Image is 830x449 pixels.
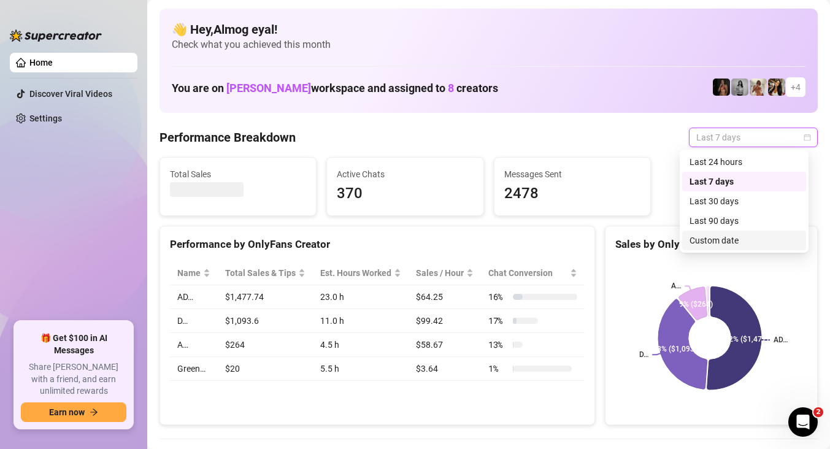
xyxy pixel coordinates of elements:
td: 23.0 h [313,285,409,309]
h1: You are on workspace and assigned to creators [172,82,498,95]
div: Last 7 days [690,175,799,188]
text: A… [671,282,681,291]
td: $20 [218,357,313,381]
div: Last 30 days [690,194,799,208]
th: Chat Conversion [481,261,585,285]
div: Last 30 days [682,191,806,211]
span: arrow-right [90,408,98,416]
span: 13 % [488,338,508,351]
span: 2478 [504,182,640,205]
span: Earn now [49,407,85,417]
span: 1 % [488,362,508,375]
td: D… [170,309,218,333]
img: logo-BBDzfeDw.svg [10,29,102,42]
div: Sales by OnlyFans Creator [615,236,807,253]
td: $1,093.6 [218,309,313,333]
img: D [713,79,730,96]
td: $264 [218,333,313,357]
th: Sales / Hour [409,261,481,285]
td: $1,477.74 [218,285,313,309]
div: Last 24 hours [682,152,806,172]
td: 4.5 h [313,333,409,357]
a: Home [29,58,53,67]
div: Performance by OnlyFans Creator [170,236,585,253]
td: AD… [170,285,218,309]
span: 8 [448,82,454,94]
a: Discover Viral Videos [29,89,112,99]
span: Active Chats [337,167,473,181]
td: $58.67 [409,333,481,357]
div: Est. Hours Worked [320,266,391,280]
span: Last 7 days [696,128,810,147]
td: A… [170,333,218,357]
span: Share [PERSON_NAME] with a friend, and earn unlimited rewards [21,361,126,397]
span: Messages Sent [504,167,640,181]
span: 370 [337,182,473,205]
h4: 👋 Hey, Almog eyal ! [172,21,805,38]
th: Total Sales & Tips [218,261,313,285]
span: Total Sales [170,167,306,181]
th: Name [170,261,218,285]
h4: Performance Breakdown [159,129,296,146]
a: Settings [29,113,62,123]
td: $64.25 [409,285,481,309]
div: Last 90 days [690,214,799,228]
td: $3.64 [409,357,481,381]
button: Earn nowarrow-right [21,402,126,422]
td: $99.42 [409,309,481,333]
span: Check what you achieved this month [172,38,805,52]
div: Last 90 days [682,211,806,231]
img: A [731,79,748,96]
span: calendar [804,134,811,141]
text: AD… [774,336,788,345]
span: 🎁 Get $100 in AI Messages [21,332,126,356]
div: Custom date [690,234,799,247]
span: [PERSON_NAME] [226,82,311,94]
div: Last 7 days [682,172,806,191]
span: 2 [813,407,823,417]
div: Custom date [682,231,806,250]
span: + 4 [791,80,801,94]
span: Total Sales & Tips [225,266,296,280]
div: Last 24 hours [690,155,799,169]
img: Green [750,79,767,96]
span: Chat Conversion [488,266,567,280]
td: Green… [170,357,218,381]
iframe: Intercom live chat [788,407,818,437]
span: Name [177,266,201,280]
span: Sales / Hour [416,266,464,280]
text: D… [639,350,648,359]
img: AD [768,79,785,96]
td: 11.0 h [313,309,409,333]
span: 16 % [488,290,508,304]
span: 17 % [488,314,508,328]
td: 5.5 h [313,357,409,381]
